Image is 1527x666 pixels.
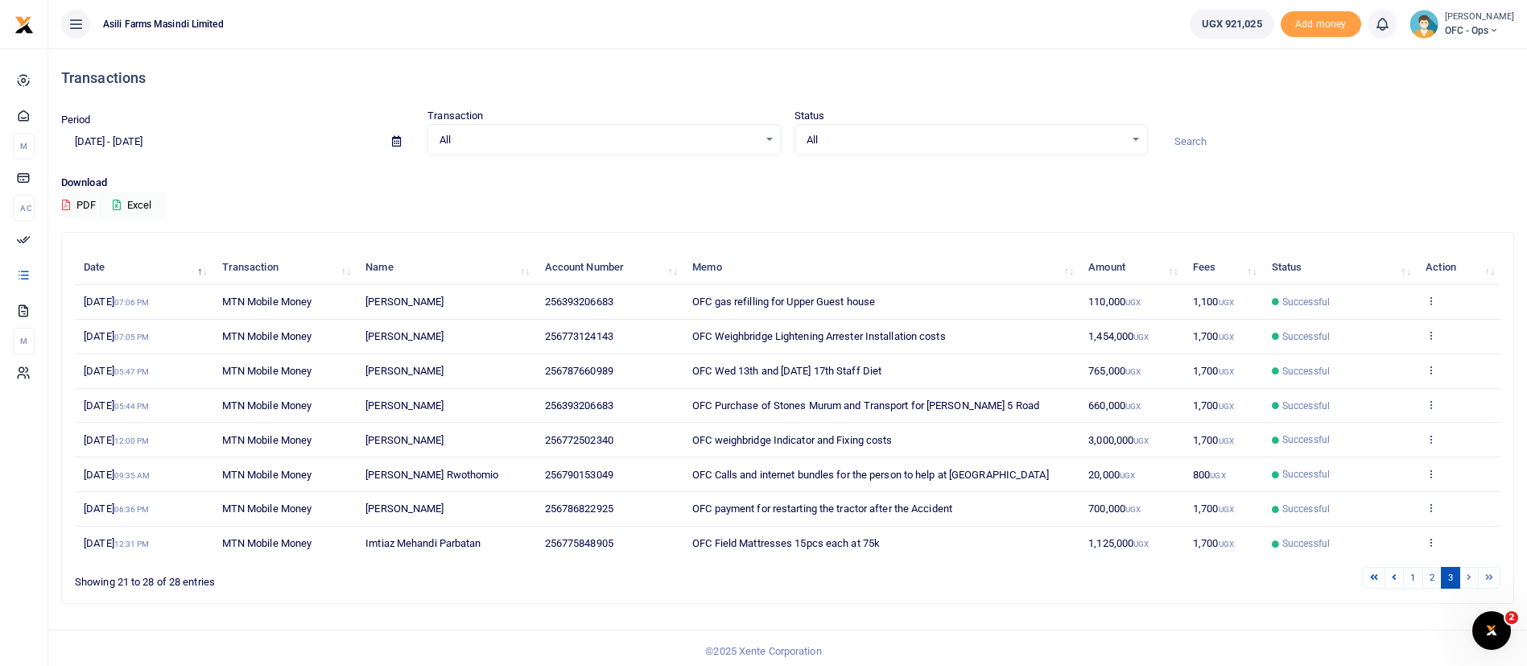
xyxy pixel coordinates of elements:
label: Transaction [427,108,483,124]
a: logo-small logo-large logo-large [14,18,34,30]
button: Excel [99,192,165,219]
li: Ac [13,195,35,221]
span: All [440,132,757,148]
span: 1,125,000 [1088,537,1149,549]
span: OFC weighbridge Indicator and Fixing costs [692,434,892,446]
span: OFC Purchase of Stones Murum and Transport for [PERSON_NAME] 5 Road [692,399,1039,412]
th: Status: activate to sort column ascending [1263,250,1417,285]
li: Toup your wallet [1281,11,1361,38]
img: profile-user [1409,10,1438,39]
span: Imtiaz Mehandi Parbatan [365,537,481,549]
th: Transaction: activate to sort column ascending [213,250,357,285]
span: All [807,132,1125,148]
span: 20,000 [1088,469,1135,481]
span: [PERSON_NAME] [365,330,444,342]
small: UGX [1219,367,1234,376]
a: Add money [1281,17,1361,29]
span: [PERSON_NAME] [365,399,444,412]
th: Account Number: activate to sort column ascending [535,250,683,285]
span: MTN Mobile Money [222,330,312,342]
span: [PERSON_NAME] Rwothomio [365,469,498,481]
small: UGX [1219,402,1234,411]
li: M [13,328,35,354]
span: 256393206683 [545,296,613,308]
small: 05:44 PM [114,402,150,411]
img: logo-small [14,15,34,35]
th: Action: activate to sort column ascending [1417,250,1500,285]
small: UGX [1125,505,1141,514]
li: M [13,133,35,159]
span: 256786822925 [545,503,613,515]
small: UGX [1219,333,1234,341]
th: Name: activate to sort column ascending [357,250,535,285]
small: UGX [1133,540,1149,548]
iframe: Intercom live chat [1472,611,1511,650]
small: 05:47 PM [114,367,150,376]
small: UGX [1219,540,1234,548]
span: [DATE] [84,469,150,481]
span: 3,000,000 [1088,434,1149,446]
span: Add money [1281,11,1361,38]
span: 1,700 [1193,330,1234,342]
small: 12:31 PM [114,540,150,548]
small: UGX [1219,298,1234,307]
span: [PERSON_NAME] [365,434,444,446]
label: Status [794,108,825,124]
p: Download [61,175,1514,192]
h4: Transactions [61,69,1514,87]
small: [PERSON_NAME] [1445,10,1514,24]
span: Successful [1282,329,1330,344]
small: 09:35 AM [114,471,151,480]
span: 256790153049 [545,469,613,481]
span: 256393206683 [545,399,613,412]
span: OFC Field Mattresses 15pcs each at 75k [692,537,880,549]
span: [DATE] [84,434,149,446]
span: [PERSON_NAME] [365,365,444,377]
span: 700,000 [1088,503,1141,515]
span: 256775848905 [545,537,613,549]
small: UGX [1133,436,1149,445]
span: [PERSON_NAME] [365,296,444,308]
small: 06:36 PM [114,505,150,514]
span: Successful [1282,399,1330,413]
small: 07:05 PM [114,333,150,341]
span: 1,700 [1193,365,1234,377]
li: Wallet ballance [1183,10,1281,39]
span: MTN Mobile Money [222,469,312,481]
span: MTN Mobile Money [222,537,312,549]
small: 12:00 PM [114,436,150,445]
span: 256772502340 [545,434,613,446]
span: OFC Wed 13th and [DATE] 17th Staff Diet [692,365,881,377]
span: 1,700 [1193,434,1234,446]
a: UGX 921,025 [1190,10,1274,39]
span: 1,700 [1193,399,1234,412]
span: [DATE] [84,503,149,515]
span: [DATE] [84,330,149,342]
span: 256773124143 [545,330,613,342]
span: 110,000 [1088,296,1141,308]
small: UGX [1125,298,1141,307]
small: UGX [1210,471,1225,480]
span: OFC Weighbridge Lightening Arrester Installation costs [692,330,945,342]
span: OFC payment for restarting the tractor after the Accident [692,503,952,515]
span: 256787660989 [545,365,613,377]
span: Successful [1282,502,1330,516]
span: UGX 921,025 [1202,16,1262,32]
span: OFC gas refilling for Upper Guest house [692,296,875,308]
span: MTN Mobile Money [222,399,312,412]
span: Successful [1282,432,1330,447]
span: MTN Mobile Money [222,503,312,515]
span: 800 [1193,469,1226,481]
th: Fees: activate to sort column ascending [1184,250,1263,285]
a: 1 [1403,567,1422,589]
span: Successful [1282,467,1330,482]
th: Date: activate to sort column descending [75,250,213,285]
span: [DATE] [84,365,149,377]
label: Period [61,112,91,128]
a: 3 [1441,567,1460,589]
div: Showing 21 to 28 of 28 entries [75,565,662,590]
th: Memo: activate to sort column ascending [683,250,1079,285]
small: UGX [1219,505,1234,514]
input: select period [61,128,379,155]
span: 1,100 [1193,296,1234,308]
